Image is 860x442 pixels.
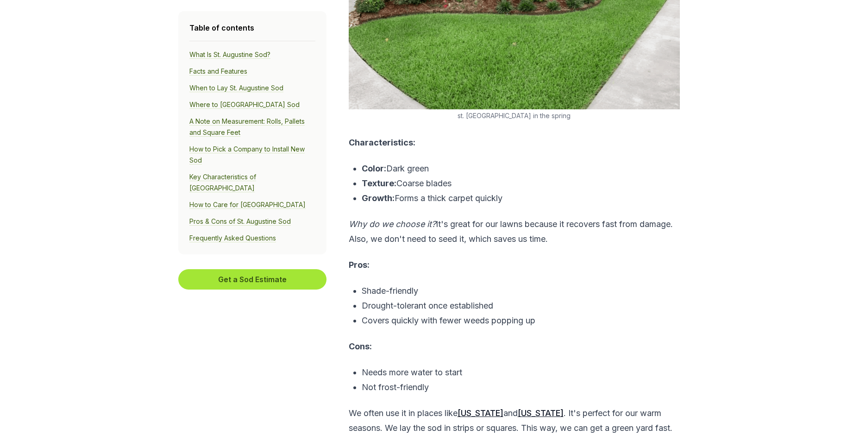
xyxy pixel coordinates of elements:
b: Cons: [349,341,372,351]
b: Pros: [349,260,370,270]
b: Texture: [362,178,396,188]
a: Frequently Asked Questions [189,234,276,242]
b: Color: [362,164,386,173]
p: Coarse blades [362,176,680,191]
a: Where to [GEOGRAPHIC_DATA] Sod [189,101,300,109]
h4: Table of contents [189,22,315,33]
a: Facts and Features [189,67,247,76]
figcaption: st. [GEOGRAPHIC_DATA] in the spring [349,111,680,120]
p: Not frost-friendly [362,380,680,395]
button: Get a Sod Estimate [178,269,326,290]
a: How to Care for [GEOGRAPHIC_DATA] [189,201,306,209]
p: Drought-tolerant once established [362,298,680,313]
p: Covers quickly with fewer weeds popping up [362,313,680,328]
p: Dark green [362,161,680,176]
p: We often use it in places like and . It's perfect for our warm seasons. We lay the sod in strips ... [349,406,680,436]
i: Why do we choose it? [349,219,436,229]
a: Pros & Cons of St. Augustine Sod [189,217,291,226]
p: Forms a thick carpet quickly [362,191,680,206]
a: [US_STATE] [518,408,564,418]
b: Growth: [362,193,395,203]
a: How to Pick a Company to Install New Sod [189,145,305,164]
a: What Is St. Augustine Sod? [189,51,270,59]
p: It's great for our lawns because it recovers fast from damage. Also, we don't need to seed it, wh... [349,217,680,246]
a: When to Lay St. Augustine Sod [189,84,283,92]
p: Needs more water to start [362,365,680,380]
a: Key Characteristics of [GEOGRAPHIC_DATA] [189,173,256,192]
a: A Note on Measurement: Rolls, Pallets and Square Feet [189,117,305,137]
b: Characteristics: [349,138,415,147]
p: Shade-friendly [362,284,680,298]
a: [US_STATE] [458,408,503,418]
